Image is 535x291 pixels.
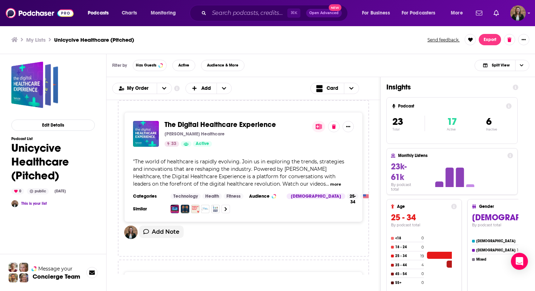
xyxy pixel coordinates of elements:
h4: 0 [421,272,424,276]
h1: Insights [386,83,507,92]
a: Active [193,141,212,147]
span: My Order [127,86,151,91]
h4: Monthly Listens [398,153,504,158]
img: AI for Good: Transforming Communities GoodSam Podcast • Inspiring Hope with Douglas Liles [171,205,179,213]
span: 6 [486,116,491,128]
h4: By podcast total [391,223,457,227]
span: For Podcasters [402,8,436,18]
span: The world of healthcare is rapidly evolving. Join us in exploring the trends, strategies and inno... [133,158,344,187]
h2: Choose View [310,83,375,94]
button: open menu [397,7,446,19]
h4: By podcast total [391,182,420,192]
input: Search podcasts, credits, & more... [209,7,287,19]
h4: 18 - 24 [395,245,420,249]
span: Split View [492,63,510,67]
span: 23k-61k [391,161,407,182]
img: Sydney Profile [8,263,18,272]
a: The Digital Healthcare Experience [133,121,159,147]
img: User Profile [510,5,526,21]
h4: 0 [421,236,424,240]
button: + Add [185,83,232,94]
span: Card [327,86,338,91]
p: [PERSON_NAME] Healthcare [165,131,225,137]
div: The Digital Healthcare ExperienceThe Digital Healthcare Experience[PERSON_NAME] Healthcare33Activ... [118,100,369,257]
a: Show notifications dropdown [473,7,485,19]
button: open menu [146,7,185,19]
a: The Digital Healthcare Experience [165,121,276,129]
button: open menu [157,83,172,94]
h4: [DEMOGRAPHIC_DATA] [476,248,516,252]
span: Active [178,63,189,67]
button: Show More Button [518,34,529,45]
span: Has Guests [136,63,156,67]
h2: Choose List sort [112,83,172,94]
h3: Similar [133,206,165,212]
h4: 25 - 34 [395,254,419,258]
span: 23 [392,116,403,128]
img: HealthTech Remedy [211,205,220,213]
h4: Age [397,204,448,209]
div: public [27,188,49,194]
button: Has Guests [133,60,167,71]
h4: 19 [420,254,424,258]
div: Open Intercom Messenger [511,253,528,270]
button: Choose View [310,83,359,94]
img: Barbara Profile [19,273,28,283]
h4: 35 - 44 [395,263,420,267]
span: Logged in as k_burns [510,5,526,21]
div: [DEMOGRAPHIC_DATA] [287,193,345,199]
button: Open AdvancedNew [306,9,342,17]
span: The Digital Healthcare Experience [165,120,276,129]
button: Export [479,34,501,45]
button: Add Note [139,226,184,238]
h3: Concierge Team [33,273,80,280]
span: Charts [122,8,137,18]
span: New [329,4,341,11]
h4: <18 [395,236,420,240]
h3: Categories [133,193,165,199]
button: Edit Details [11,120,95,131]
span: Message your [38,265,73,272]
img: Katie Burns [11,200,18,207]
button: Show profile menu [510,5,526,21]
a: My Lists [26,36,46,43]
span: Open Advanced [309,11,339,15]
button: open menu [446,7,472,19]
a: Show additional information [174,85,180,92]
span: More [451,8,463,18]
a: Podchaser - Follow, Share and Rate Podcasts [6,6,74,20]
h3: Audience [249,193,281,199]
span: ⌘ K [287,8,300,18]
img: Jules Profile [19,263,28,272]
h4: 55+ [395,281,420,285]
div: 25-34 [347,193,358,199]
span: 17 [447,116,457,128]
a: This is your list [21,201,47,206]
span: Monitoring [151,8,176,18]
img: The Health/Tech Edge [181,205,189,213]
div: [DATE] [52,188,69,194]
span: ... [326,181,329,187]
p: Active [447,128,457,131]
div: 0 [11,188,24,194]
img: Jon Profile [8,273,18,283]
span: 33 [171,140,176,147]
a: Health [202,193,222,199]
span: Add Note [152,228,179,235]
a: Technology [171,193,201,199]
a: Show notifications dropdown [491,7,502,19]
img: Digital Health Frontiers [201,205,209,213]
button: Choose View [474,60,529,71]
a: Unicycive Healthcare (Pitched) [11,62,58,108]
h4: [DEMOGRAPHIC_DATA] [476,239,517,243]
h4: Mixed [476,257,517,262]
span: Active [196,140,209,147]
p: Total [392,128,425,131]
img: Healthcare on Air by Verizon [191,205,200,213]
div: Search podcasts, credits, & more... [196,5,355,21]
